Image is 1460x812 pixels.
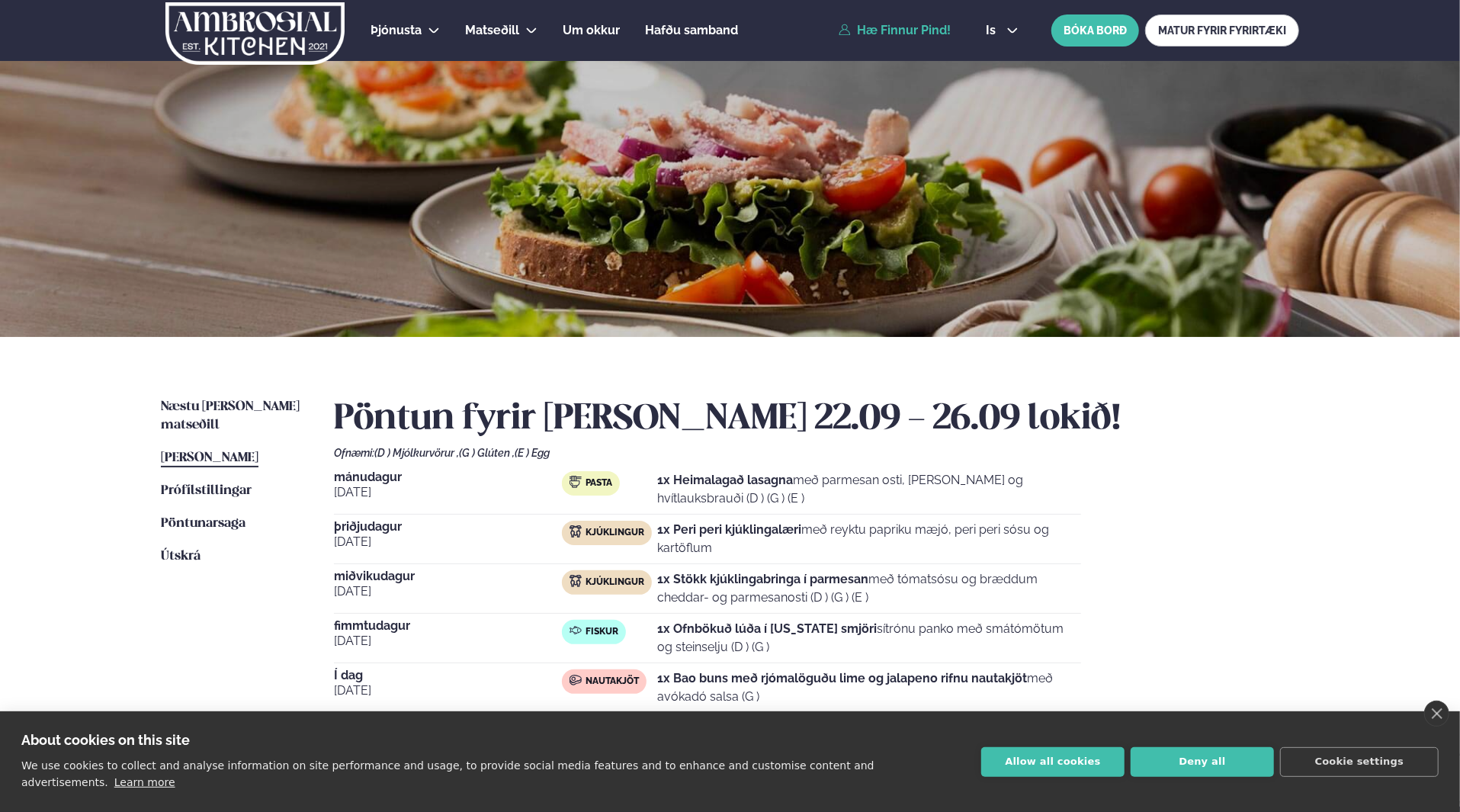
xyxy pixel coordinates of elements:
[371,21,422,40] a: Þjónusta
[161,547,201,566] a: Útskrá
[161,515,245,533] a: Pöntunarsaga
[515,447,550,459] span: (E ) Egg
[586,477,612,489] span: Pasta
[657,473,793,487] strong: 1x Heimalagað lasagna
[586,676,639,688] span: Nautakjöt
[1051,14,1139,47] button: BÓKA BORÐ
[986,24,1000,37] span: is
[570,525,582,538] img: chicken.svg
[586,626,618,638] span: Fiskur
[334,570,562,583] span: miðvikudagur
[164,2,346,65] img: logo
[161,550,201,563] span: Útskrá
[114,776,175,788] a: Learn more
[161,400,300,432] span: Næstu [PERSON_NAME] matseðill
[161,482,252,500] a: Prófílstillingar
[657,521,1081,557] p: með reyktu papriku mæjó, peri peri sósu og kartöflum
[334,533,562,551] span: [DATE]
[586,527,644,539] span: Kjúklingur
[371,23,422,37] span: Þjónusta
[161,449,258,467] a: [PERSON_NAME]
[1131,747,1274,777] button: Deny all
[563,21,620,40] a: Um okkur
[645,21,738,40] a: Hafðu samband
[334,398,1299,441] h2: Pöntun fyrir [PERSON_NAME] 22.09 - 26.09 lokið!
[657,621,877,636] strong: 1x Ofnbökuð lúða í [US_STATE] smjöri
[334,632,562,650] span: [DATE]
[21,732,190,748] strong: About cookies on this site
[657,620,1081,656] p: sítrónu panko með smátómötum og steinselju (D ) (G )
[334,521,562,533] span: þriðjudagur
[981,747,1125,777] button: Allow all cookies
[570,624,582,637] img: fish.svg
[334,620,562,632] span: fimmtudagur
[459,447,515,459] span: (G ) Glúten ,
[161,398,303,435] a: Næstu [PERSON_NAME] matseðill
[334,471,562,483] span: mánudagur
[1145,14,1299,47] a: MATUR FYRIR FYRIRTÆKI
[465,23,519,37] span: Matseðill
[161,484,252,497] span: Prófílstillingar
[334,447,1299,459] div: Ofnæmi:
[570,476,582,488] img: pasta.svg
[334,583,562,601] span: [DATE]
[657,671,1027,685] strong: 1x Bao buns með rjómalöguðu lime og jalapeno rifnu nautakjöt
[334,483,562,502] span: [DATE]
[974,24,1031,37] button: is
[839,24,951,37] a: Hæ Finnur Pind!
[161,451,258,464] span: [PERSON_NAME]
[465,21,519,40] a: Matseðill
[570,674,582,686] img: beef.svg
[563,23,620,37] span: Um okkur
[657,570,1081,607] p: með tómatsósu og bræddum cheddar- og parmesanosti (D ) (G ) (E )
[645,23,738,37] span: Hafðu samband
[570,575,582,587] img: chicken.svg
[161,517,245,530] span: Pöntunarsaga
[657,669,1081,706] p: með avókadó salsa (G )
[1280,747,1439,777] button: Cookie settings
[334,682,562,700] span: [DATE]
[21,759,874,788] p: We use cookies to collect and analyse information on site performance and usage, to provide socia...
[657,572,868,586] strong: 1x Stökk kjúklingabringa í parmesan
[1424,701,1449,727] a: close
[657,471,1081,508] p: með parmesan osti, [PERSON_NAME] og hvítlauksbrauði (D ) (G ) (E )
[657,522,801,537] strong: 1x Peri peri kjúklingalæri
[586,576,644,589] span: Kjúklingur
[374,447,459,459] span: (D ) Mjólkurvörur ,
[334,669,562,682] span: Í dag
